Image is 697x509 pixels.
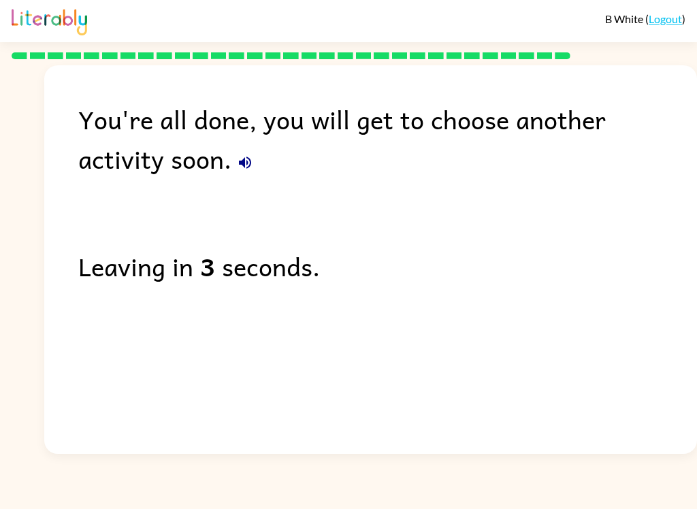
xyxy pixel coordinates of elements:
[78,246,697,286] div: Leaving in seconds.
[605,12,685,25] div: ( )
[649,12,682,25] a: Logout
[605,12,645,25] span: B White
[12,5,87,35] img: Literably
[200,246,215,286] b: 3
[78,99,697,178] div: You're all done, you will get to choose another activity soon.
